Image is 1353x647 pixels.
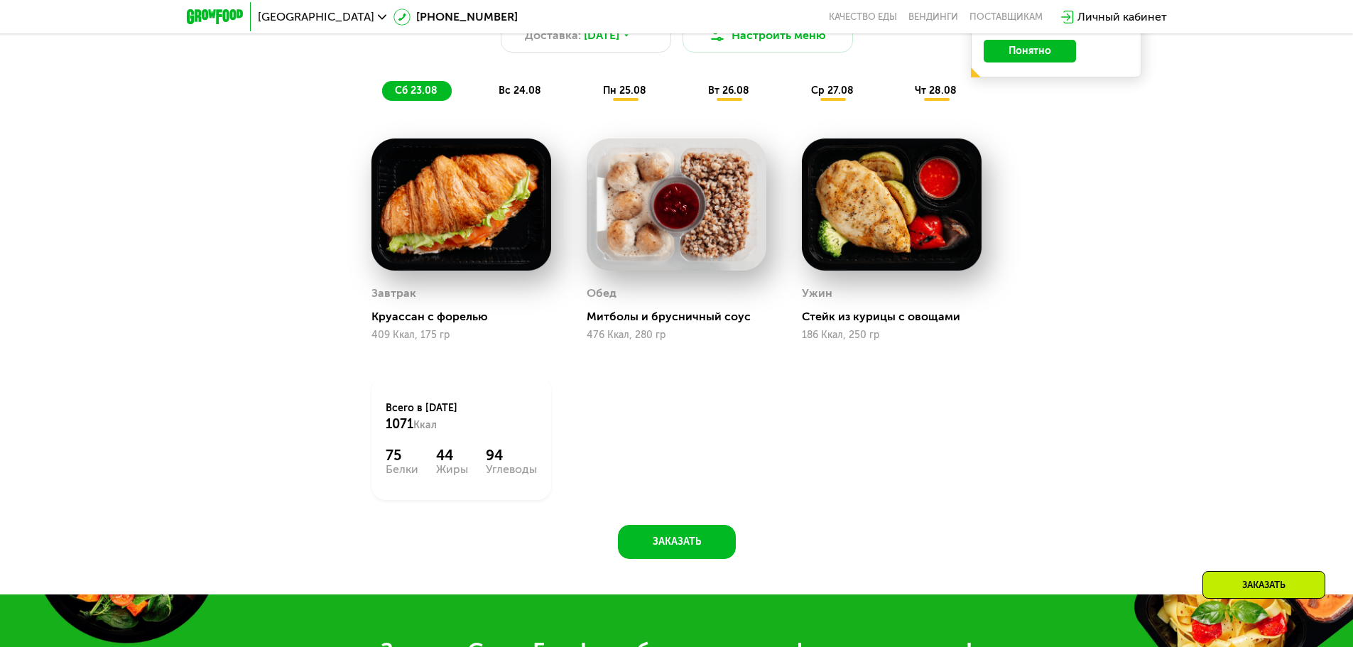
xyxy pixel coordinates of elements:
[708,85,749,97] span: вт 26.08
[436,464,468,475] div: Жиры
[258,11,374,23] span: [GEOGRAPHIC_DATA]
[618,525,736,559] button: Заказать
[413,419,437,431] span: Ккал
[525,27,581,44] span: Доставка:
[802,330,982,341] div: 186 Ккал, 250 гр
[499,85,541,97] span: вс 24.08
[984,40,1076,62] button: Понятно
[915,85,957,97] span: чт 28.08
[587,310,778,324] div: Митболы и брусничный соус
[802,283,832,304] div: Ужин
[386,447,418,464] div: 75
[603,85,646,97] span: пн 25.08
[908,11,958,23] a: Вендинги
[386,464,418,475] div: Белки
[486,447,537,464] div: 94
[829,11,897,23] a: Качество еды
[386,401,537,433] div: Всего в [DATE]
[969,11,1043,23] div: поставщикам
[811,85,854,97] span: ср 27.08
[395,85,438,97] span: сб 23.08
[1077,9,1167,26] div: Личный кабинет
[587,283,616,304] div: Обед
[683,18,853,53] button: Настроить меню
[386,416,413,432] span: 1071
[587,330,766,341] div: 476 Ккал, 280 гр
[371,283,416,304] div: Завтрак
[371,310,563,324] div: Круассан с форелью
[584,27,619,44] span: [DATE]
[486,464,537,475] div: Углеводы
[802,310,993,324] div: Стейк из курицы с овощами
[1202,571,1325,599] div: Заказать
[436,447,468,464] div: 44
[393,9,518,26] a: [PHONE_NUMBER]
[371,330,551,341] div: 409 Ккал, 175 гр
